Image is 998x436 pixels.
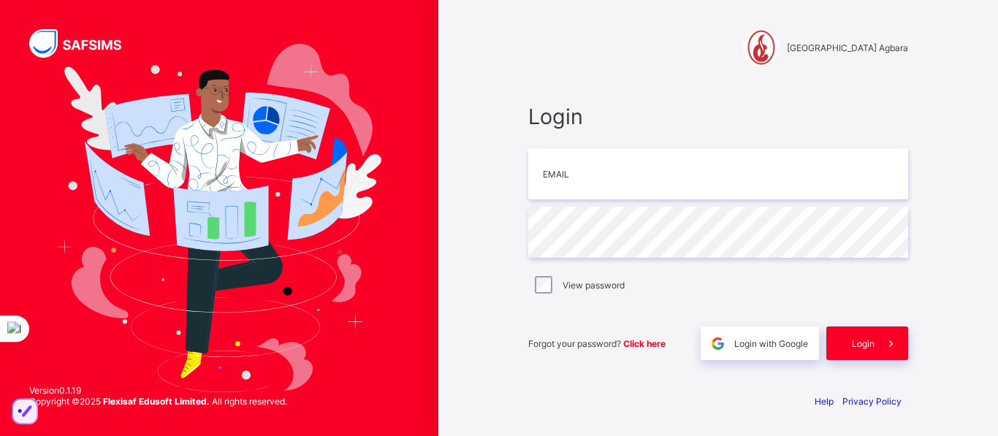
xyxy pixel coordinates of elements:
span: Version 0.1.19 [29,385,287,396]
span: Login [852,338,875,349]
a: Help [815,396,834,407]
span: Login with Google [734,338,808,349]
span: Login [528,104,908,129]
img: Hero Image [57,44,381,393]
span: [GEOGRAPHIC_DATA] Agbara [787,42,908,53]
img: google.396cfc9801f0270233282035f929180a.svg [709,335,726,352]
a: Click here [623,338,666,349]
label: View password [563,280,625,291]
strong: Flexisaf Edusoft Limited. [103,396,210,407]
span: Forgot your password? [528,338,666,349]
span: Copyright © 2025 All rights reserved. [29,396,287,407]
a: Privacy Policy [842,396,902,407]
img: SAFSIMS Logo [29,29,139,58]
